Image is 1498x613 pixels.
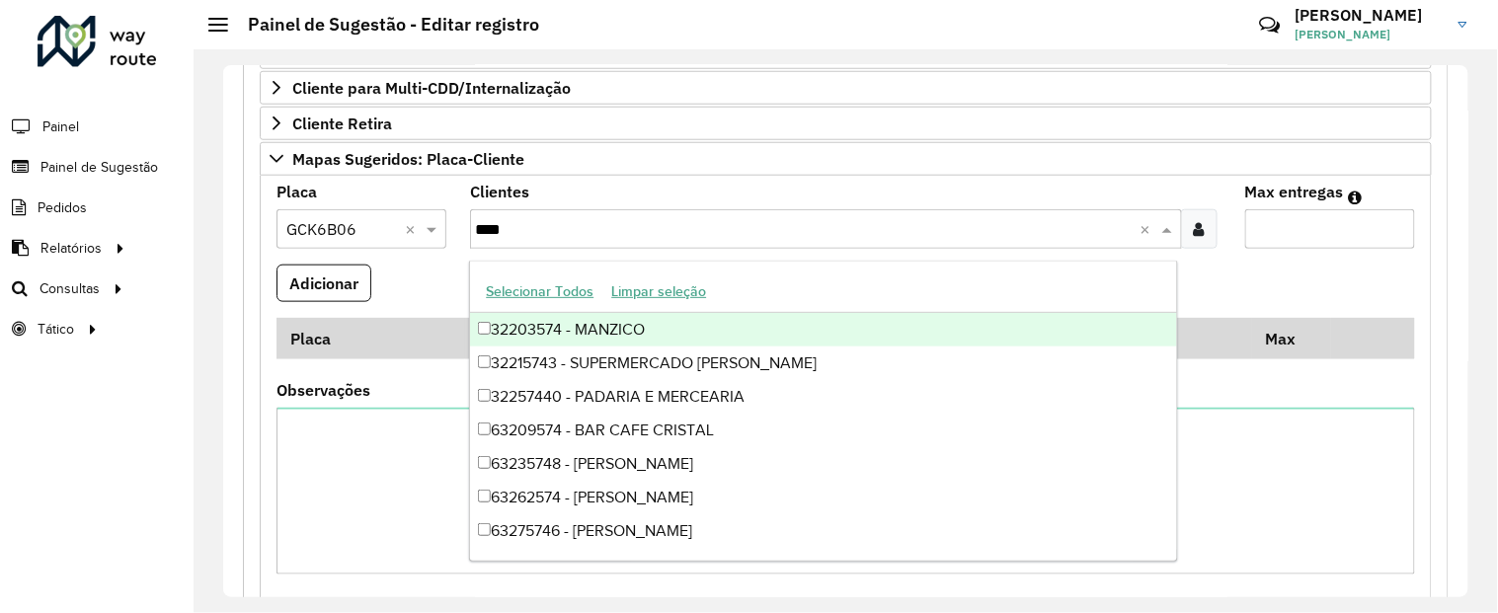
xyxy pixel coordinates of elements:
a: Cliente Retira [260,107,1432,140]
span: Cliente Retira [292,115,392,131]
span: Painel de Sugestão [40,157,158,178]
span: Tático [38,319,74,340]
span: Clear all [1141,217,1157,241]
label: Placa [276,180,317,203]
span: Mapas Sugeridos: Placa-Cliente [292,151,524,167]
span: Cliente para Multi-CDD/Internalização [292,80,571,96]
ng-dropdown-panel: Options list [469,261,1177,562]
span: [PERSON_NAME] [1296,26,1444,43]
th: Max [1252,318,1331,359]
span: Consultas [39,278,100,299]
div: 82001574 - [PERSON_NAME] [470,548,1176,581]
button: Limpar seleção [602,276,715,307]
div: 32203574 - MANZICO [470,313,1176,346]
div: 63209574 - BAR CAFE CRISTAL [470,414,1176,447]
th: Código Cliente [465,318,1011,359]
span: Painel [42,116,79,137]
th: Placa [276,318,465,359]
div: 32215743 - SUPERMERCADO [PERSON_NAME] [470,346,1176,380]
div: 63262574 - [PERSON_NAME] [470,481,1176,514]
h2: Painel de Sugestão - Editar registro [228,14,539,36]
span: Relatórios [40,238,102,259]
button: Selecionar Todos [477,276,602,307]
label: Observações [276,378,370,402]
div: 63275746 - [PERSON_NAME] [470,514,1176,548]
div: Mapas Sugeridos: Placa-Cliente [260,176,1432,601]
button: Adicionar [276,265,371,302]
em: Máximo de clientes que serão colocados na mesma rota com os clientes informados [1349,190,1363,205]
a: Mapas Sugeridos: Placa-Cliente [260,142,1432,176]
a: Cliente para Multi-CDD/Internalização [260,71,1432,105]
a: Contato Rápido [1248,4,1291,46]
div: 63235748 - [PERSON_NAME] [470,447,1176,481]
h3: [PERSON_NAME] [1296,6,1444,25]
label: Max entregas [1245,180,1344,203]
label: Clientes [470,180,529,203]
span: Clear all [405,217,422,241]
span: Pedidos [38,197,87,218]
div: 32257440 - PADARIA E MERCEARIA [470,380,1176,414]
